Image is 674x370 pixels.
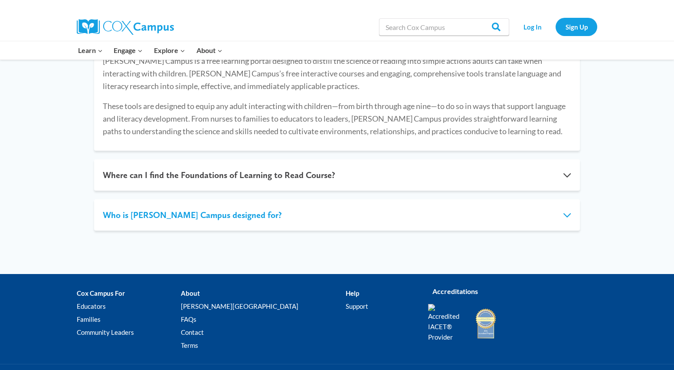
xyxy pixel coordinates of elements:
[94,199,580,231] button: Who is [PERSON_NAME] Campus designed for?
[346,300,415,313] a: Support
[72,41,228,59] nav: Primary Navigation
[514,18,551,36] a: Log In
[181,339,345,352] a: Terms
[77,19,174,35] img: Cox Campus
[103,55,571,92] p: [PERSON_NAME] Campus is a free learning portal designed to distill the science of reading into si...
[556,18,597,36] a: Sign Up
[432,287,478,295] strong: Accreditations
[148,41,191,59] button: Child menu of Explore
[428,304,465,342] img: Accredited IACET® Provider
[77,300,181,313] a: Educators
[108,41,149,59] button: Child menu of Engage
[181,313,345,326] a: FAQs
[103,100,571,137] p: These tools are designed to equip any adult interacting with children—from birth through age nine...
[77,313,181,326] a: Families
[94,159,580,191] button: Where can I find the Foundations of Learning to Read Course?
[191,41,228,59] button: Child menu of About
[514,18,597,36] nav: Secondary Navigation
[475,307,497,340] img: IDA Accredited
[379,18,509,36] input: Search Cox Campus
[77,326,181,339] a: Community Leaders
[72,41,108,59] button: Child menu of Learn
[181,326,345,339] a: Contact
[181,300,345,313] a: [PERSON_NAME][GEOGRAPHIC_DATA]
